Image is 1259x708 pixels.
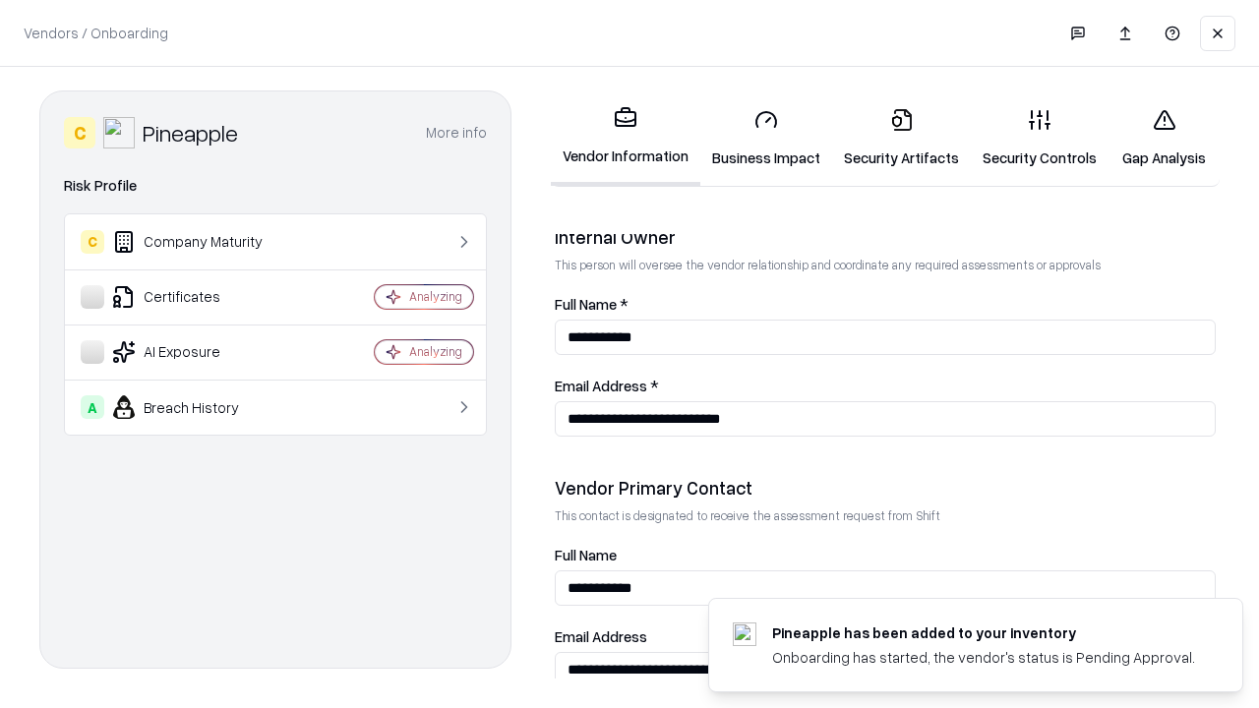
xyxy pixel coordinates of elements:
p: Vendors / Onboarding [24,23,168,43]
div: AI Exposure [81,340,316,364]
button: More info [426,115,487,150]
div: Onboarding has started, the vendor's status is Pending Approval. [772,647,1195,668]
a: Vendor Information [551,90,700,186]
div: C [81,230,104,254]
div: Analyzing [409,343,462,360]
div: A [81,395,104,419]
div: Vendor Primary Contact [555,476,1216,500]
label: Email Address * [555,379,1216,393]
label: Full Name [555,548,1216,562]
label: Full Name * [555,297,1216,312]
div: Certificates [81,285,316,309]
div: Internal Owner [555,225,1216,249]
a: Business Impact [700,92,832,184]
div: Pineapple has been added to your inventory [772,622,1195,643]
div: Company Maturity [81,230,316,254]
img: pineappleenergy.com [733,622,756,646]
div: Analyzing [409,288,462,305]
p: This contact is designated to receive the assessment request from Shift [555,507,1216,524]
p: This person will oversee the vendor relationship and coordinate any required assessments or appro... [555,257,1216,273]
div: Pineapple [143,117,238,148]
div: C [64,117,95,148]
a: Security Artifacts [832,92,971,184]
img: Pineapple [103,117,135,148]
a: Security Controls [971,92,1109,184]
a: Gap Analysis [1109,92,1220,184]
div: Breach History [81,395,316,419]
div: Risk Profile [64,174,487,198]
label: Email Address [555,629,1216,644]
